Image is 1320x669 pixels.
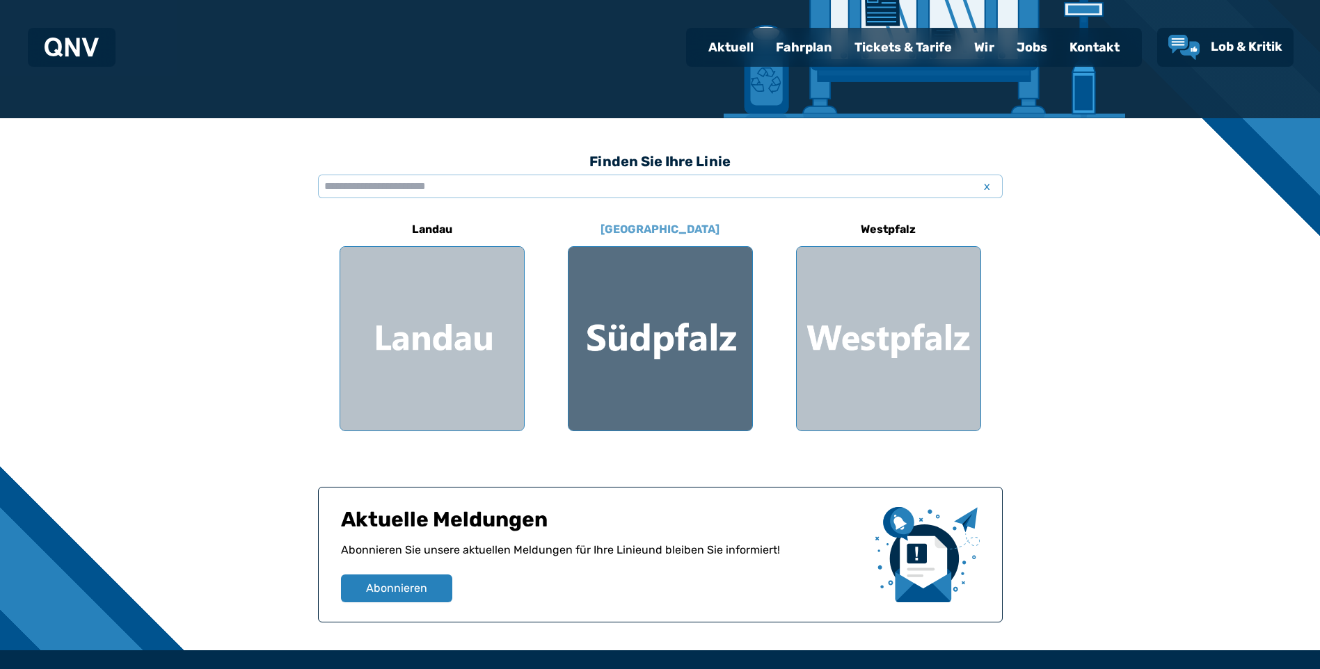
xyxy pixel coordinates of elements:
a: Wir [963,29,1005,65]
a: [GEOGRAPHIC_DATA] Region Südpfalz [568,213,753,431]
img: newsletter [875,507,980,602]
span: x [978,178,997,195]
p: Abonnieren Sie unsere aktuellen Meldungen für Ihre Linie und bleiben Sie informiert! [341,542,864,574]
span: Lob & Kritik [1211,39,1282,54]
a: Aktuell [697,29,765,65]
a: Kontakt [1058,29,1131,65]
h3: Finden Sie Ihre Linie [318,146,1003,177]
img: QNV Logo [45,38,99,57]
a: Westpfalz Region Westpfalz [796,213,981,431]
a: Jobs [1005,29,1058,65]
a: QNV Logo [45,33,99,61]
h6: Westpfalz [855,218,921,241]
h6: Landau [406,218,458,241]
a: Fahrplan [765,29,843,65]
h1: Aktuelle Meldungen [341,507,864,542]
span: Abonnieren [366,580,427,597]
h6: [GEOGRAPHIC_DATA] [595,218,725,241]
a: Lob & Kritik [1168,35,1282,60]
a: Tickets & Tarife [843,29,963,65]
a: Landau Region Landau [340,213,525,431]
button: Abonnieren [341,574,452,602]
